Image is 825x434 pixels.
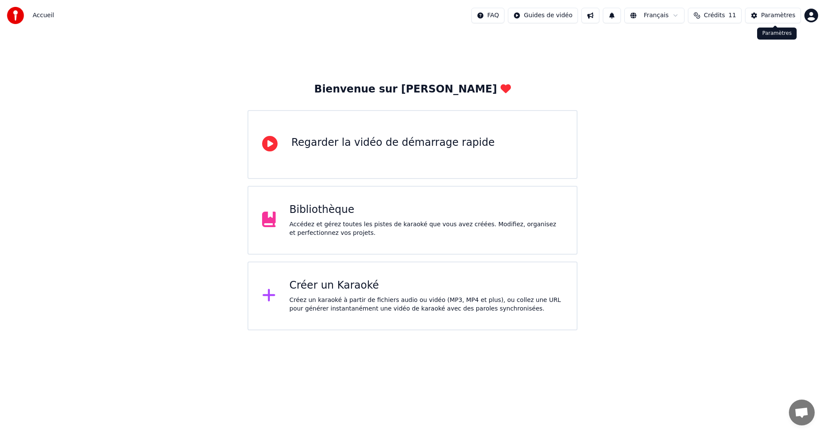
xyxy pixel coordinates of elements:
[757,28,797,40] div: Paramètres
[33,11,54,20] span: Accueil
[688,8,742,23] button: Crédits11
[789,400,815,425] div: Ouvrir le chat
[508,8,578,23] button: Guides de vidéo
[728,11,736,20] span: 11
[290,279,563,292] div: Créer un Karaoké
[7,7,24,24] img: youka
[33,11,54,20] nav: breadcrumb
[291,136,495,150] div: Regarder la vidéo de démarrage rapide
[704,11,725,20] span: Crédits
[290,220,563,237] div: Accédez et gérez toutes les pistes de karaoké que vous avez créées. Modifiez, organisez et perfec...
[290,203,563,217] div: Bibliothèque
[761,11,795,20] div: Paramètres
[290,296,563,313] div: Créez un karaoké à partir de fichiers audio ou vidéo (MP3, MP4 et plus), ou collez une URL pour g...
[314,83,510,96] div: Bienvenue sur [PERSON_NAME]
[745,8,801,23] button: Paramètres
[471,8,504,23] button: FAQ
